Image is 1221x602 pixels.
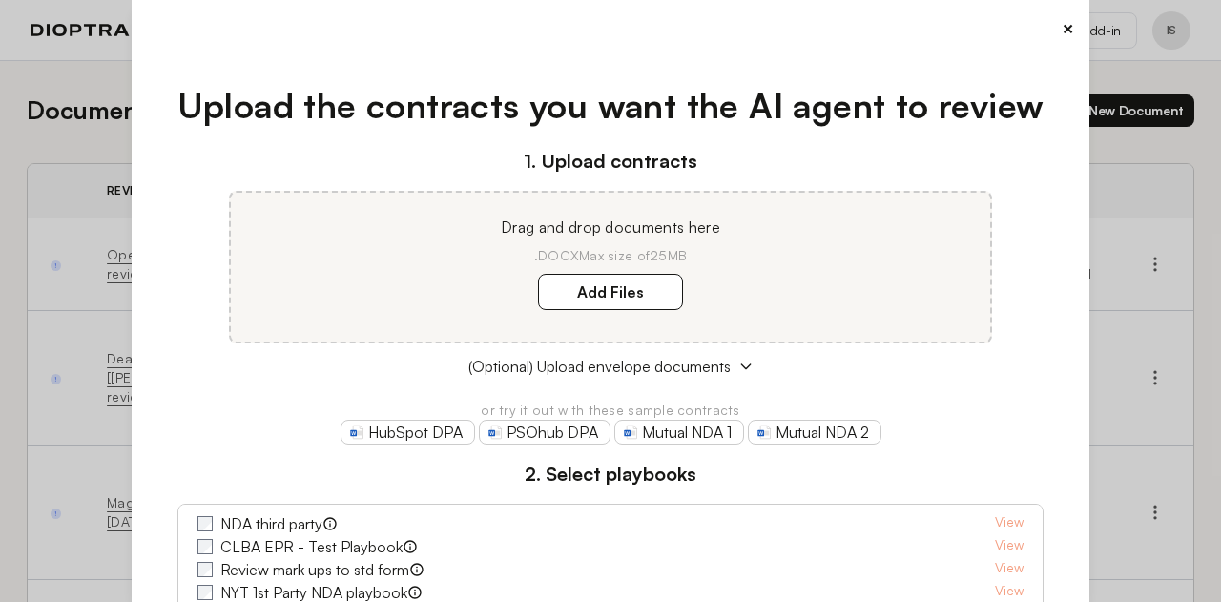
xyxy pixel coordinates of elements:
label: Add Files [538,274,683,310]
span: (Optional) Upload envelope documents [468,355,731,378]
button: × [1062,15,1074,42]
a: View [995,558,1024,581]
p: Drag and drop documents here [254,216,967,239]
p: or try it out with these sample contracts [177,401,1045,420]
a: PSOhub DPA [479,420,610,445]
a: Mutual NDA 1 [614,420,744,445]
button: (Optional) Upload envelope documents [177,355,1045,378]
h3: 2. Select playbooks [177,460,1045,488]
a: View [995,535,1024,558]
h3: 1. Upload contracts [177,147,1045,176]
p: .DOCX Max size of 25MB [254,246,967,265]
h1: Upload the contracts you want the AI agent to review [177,80,1045,132]
label: Review mark ups to std form [220,558,409,581]
label: NDA third party [220,512,322,535]
a: View [995,512,1024,535]
a: Mutual NDA 2 [748,420,881,445]
label: CLBA EPR - Test Playbook [220,535,403,558]
a: HubSpot DPA [341,420,475,445]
